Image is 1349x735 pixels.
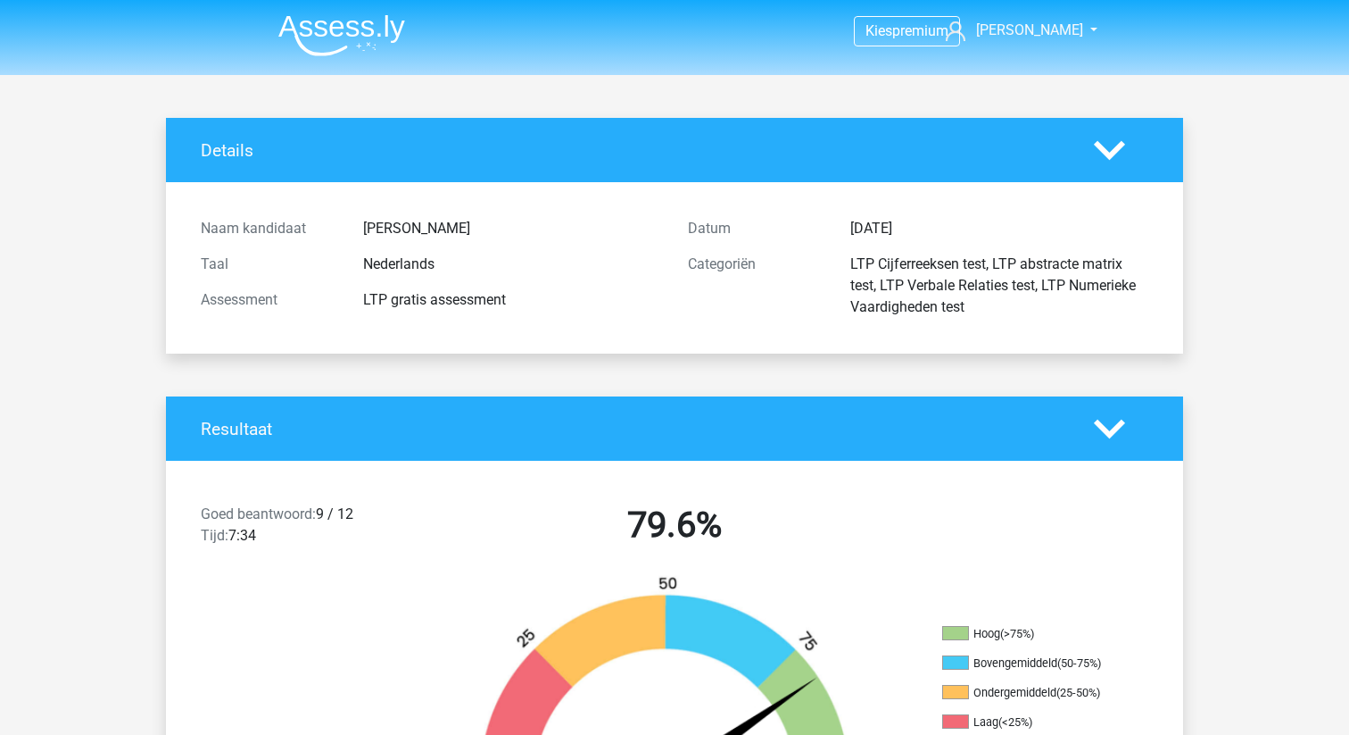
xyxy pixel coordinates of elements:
[201,140,1067,161] h4: Details
[674,254,837,318] div: Categoriën
[855,19,959,43] a: Kiespremium
[837,218,1162,239] div: [DATE]
[939,20,1085,41] a: [PERSON_NAME]
[942,714,1121,731] li: Laag
[187,504,431,554] div: 9 / 12 7:34
[350,289,674,311] div: LTP gratis assessment
[444,504,905,547] h2: 79.6%
[187,218,350,239] div: Naam kandidaat
[201,527,228,544] span: Tijd:
[674,218,837,239] div: Datum
[942,656,1121,672] li: Bovengemiddeld
[350,254,674,275] div: Nederlands
[278,14,405,56] img: Assessly
[942,626,1121,642] li: Hoog
[201,419,1067,439] h4: Resultaat
[1056,686,1100,699] div: (25-50%)
[976,21,1083,38] span: [PERSON_NAME]
[837,254,1162,318] div: LTP Cijferreeksen test, LTP abstracte matrix test, LTP Verbale Relaties test, LTP Numerieke Vaard...
[1000,627,1034,640] div: (>75%)
[865,22,892,39] span: Kies
[892,22,948,39] span: premium
[187,254,350,275] div: Taal
[187,289,350,311] div: Assessment
[1057,656,1101,670] div: (50-75%)
[998,715,1032,729] div: (<25%)
[201,505,316,522] span: Goed beantwoord:
[350,218,674,239] div: [PERSON_NAME]
[942,685,1121,701] li: Ondergemiddeld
